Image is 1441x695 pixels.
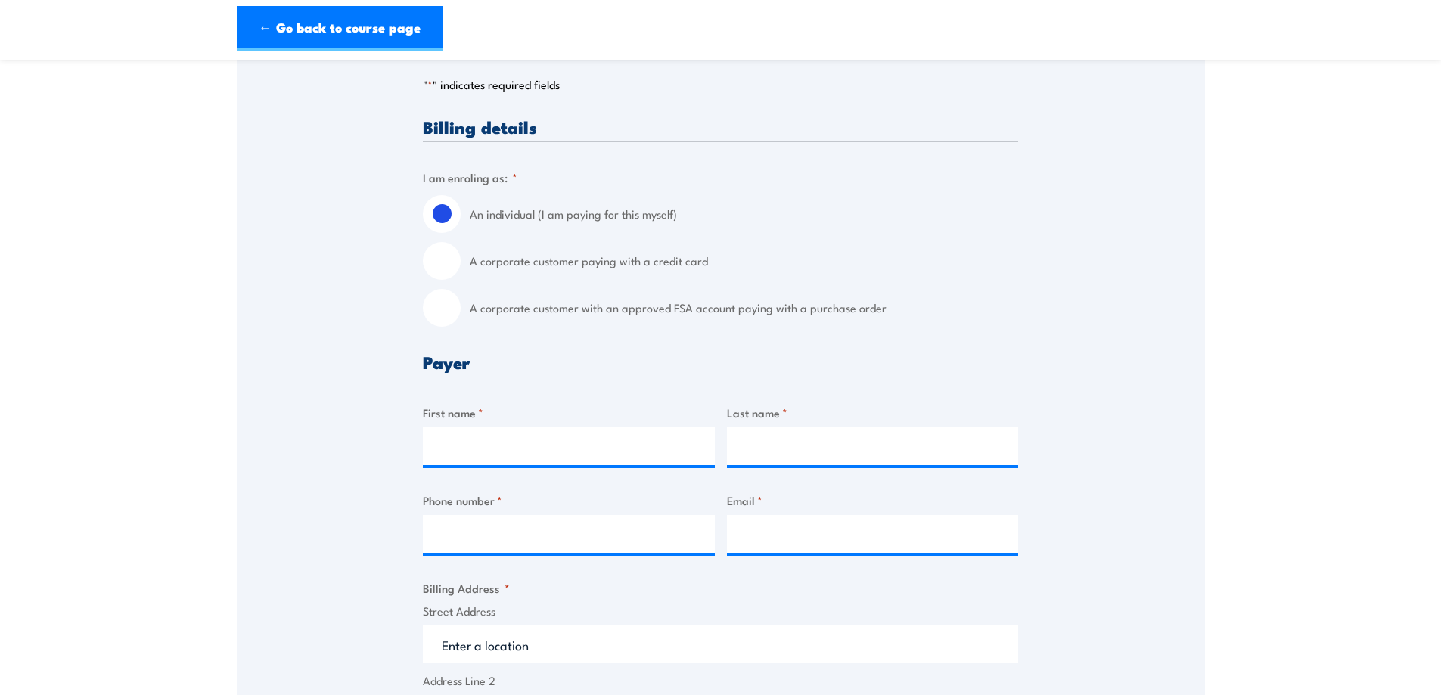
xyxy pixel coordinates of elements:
p: " " indicates required fields [423,77,1018,92]
label: An individual (I am paying for this myself) [470,195,1018,233]
h3: Payer [423,353,1018,371]
legend: I am enroling as: [423,169,517,186]
label: Email [727,492,1019,509]
legend: Billing Address [423,579,510,597]
label: Address Line 2 [423,672,1018,690]
a: ← Go back to course page [237,6,443,51]
label: A corporate customer with an approved FSA account paying with a purchase order [470,289,1018,327]
label: Last name [727,404,1019,421]
label: First name [423,404,715,421]
label: A corporate customer paying with a credit card [470,242,1018,280]
h3: Billing details [423,118,1018,135]
label: Phone number [423,492,715,509]
input: Enter a location [423,625,1018,663]
label: Street Address [423,603,1018,620]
